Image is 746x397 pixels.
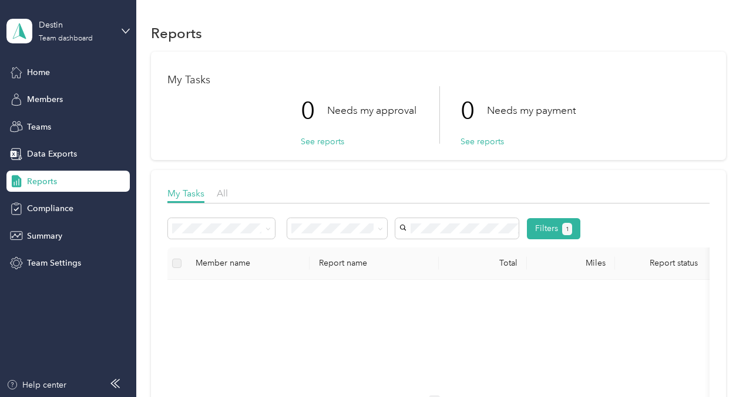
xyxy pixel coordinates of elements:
div: Total [448,258,518,268]
span: Teams [27,121,51,133]
button: See reports [461,135,504,148]
div: Destin [39,19,112,31]
span: All [217,188,228,199]
p: 0 [301,86,327,135]
button: See reports [301,135,344,148]
div: Team dashboard [39,35,93,42]
div: Member name [196,258,300,268]
button: Help center [6,379,66,391]
span: Reports [27,175,57,188]
span: Team Settings [27,257,81,269]
button: Filters1 [527,218,580,239]
span: Compliance [27,202,73,215]
h1: My Tasks [167,74,710,86]
p: Needs my payment [487,103,576,118]
span: 1 [566,224,569,235]
p: Needs my approval [327,103,416,118]
span: Members [27,93,63,106]
span: My Tasks [167,188,204,199]
button: 1 [562,223,572,235]
iframe: Everlance-gr Chat Button Frame [680,331,746,397]
p: 0 [461,86,487,135]
span: Data Exports [27,148,77,160]
th: Member name [186,247,310,280]
th: Report name [310,247,439,280]
span: Report status [624,258,723,268]
span: Summary [27,230,62,242]
span: Home [27,66,50,79]
h1: Reports [151,27,202,39]
div: Miles [536,258,606,268]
